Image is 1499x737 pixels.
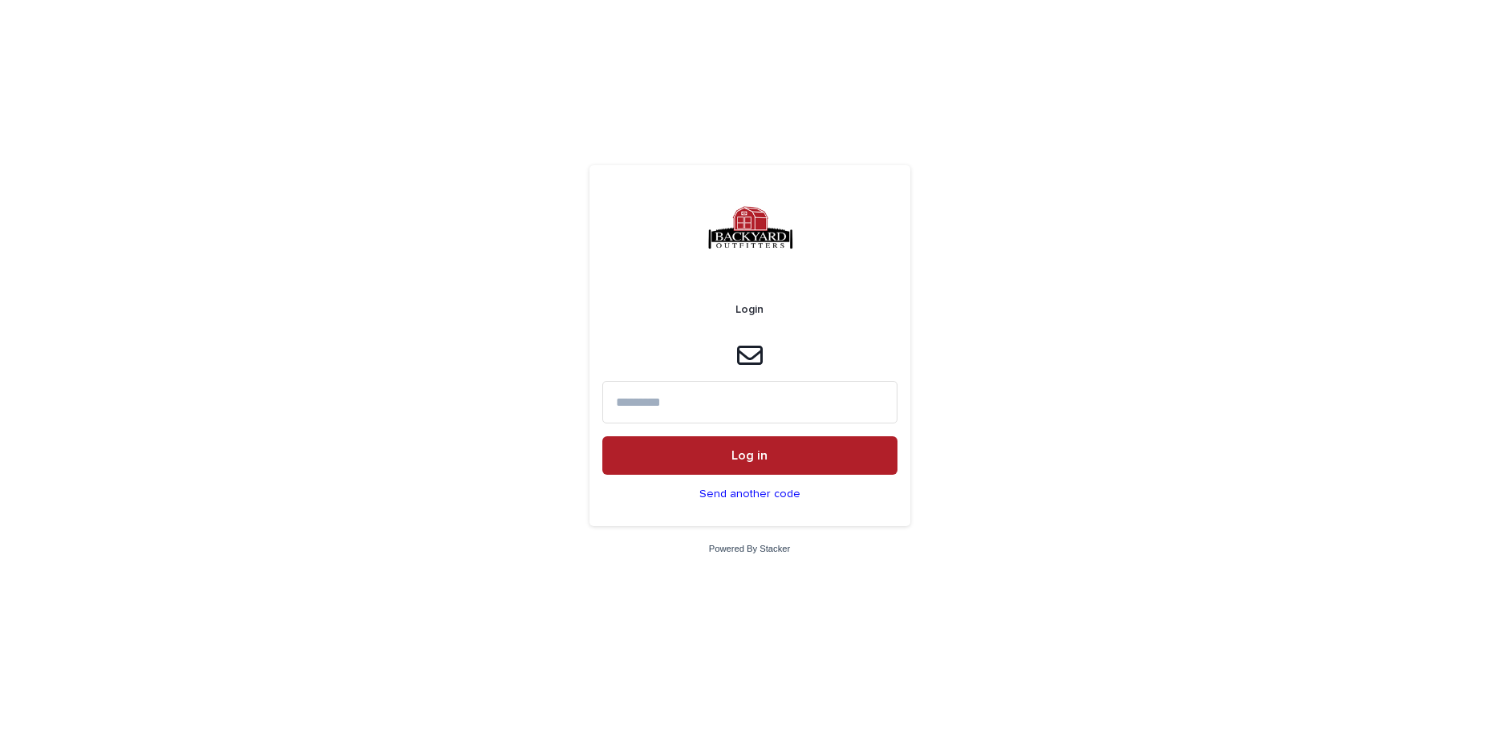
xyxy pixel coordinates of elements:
button: Log in [602,436,897,475]
span: Log in [731,449,768,462]
a: Powered By Stacker [709,544,790,553]
img: 5IjH2tKEQky2wIp2jp7M [654,204,846,252]
p: Send another code [699,488,800,501]
h2: Login [735,303,764,317]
